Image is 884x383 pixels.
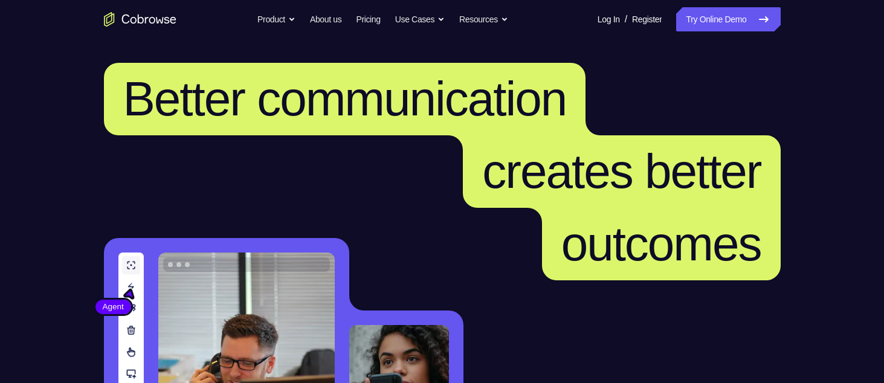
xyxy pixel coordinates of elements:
a: Register [632,7,662,31]
a: Log In [598,7,620,31]
span: Better communication [123,72,567,126]
a: Go to the home page [104,12,176,27]
a: Pricing [356,7,380,31]
button: Resources [459,7,508,31]
button: Use Cases [395,7,445,31]
span: outcomes [561,217,761,271]
span: Agent [95,301,131,313]
a: Try Online Demo [676,7,780,31]
span: creates better [482,144,761,198]
span: / [625,12,627,27]
a: About us [310,7,341,31]
button: Product [257,7,295,31]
